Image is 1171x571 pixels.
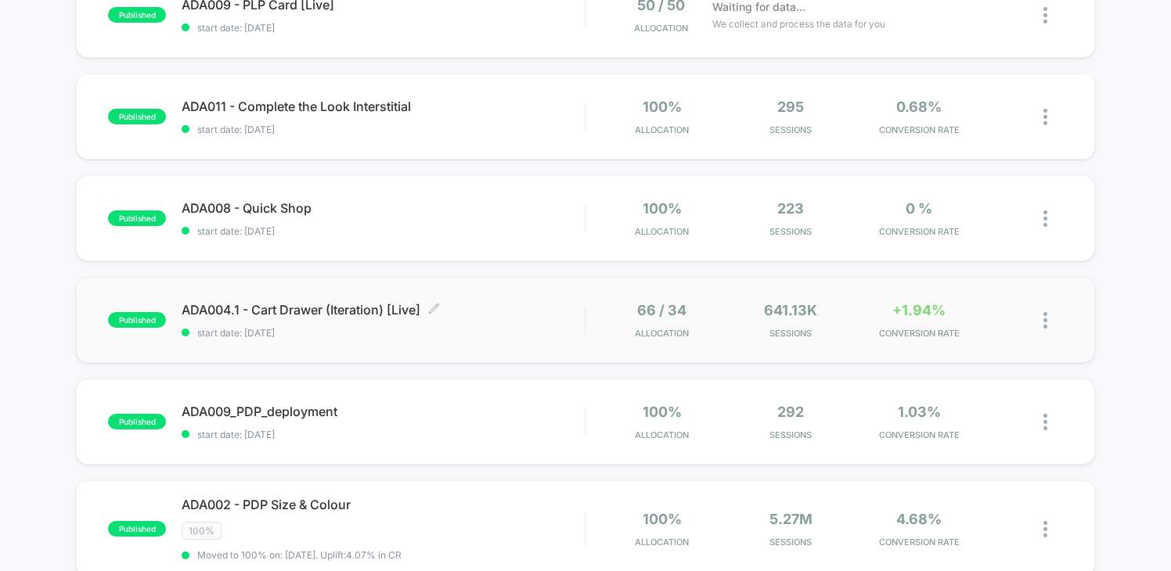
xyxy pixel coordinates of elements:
span: 1.03% [898,404,941,420]
span: Allocation [635,226,689,237]
span: 100% [643,99,682,115]
span: published [108,109,166,124]
span: +1.94% [892,302,946,318]
span: Sessions [730,124,851,135]
span: ADA008 - Quick Shop [182,200,585,216]
span: 100% [643,511,682,527]
img: close [1043,109,1047,125]
span: CONVERSION RATE [859,537,979,548]
span: We collect and process the data for you [712,16,885,31]
span: Sessions [730,226,851,237]
span: Sessions [730,328,851,339]
span: published [108,521,166,537]
img: close [1043,521,1047,537]
img: close [1043,210,1047,227]
span: published [108,312,166,328]
span: 0 % [906,200,932,217]
span: 100% [643,404,682,420]
span: CONVERSION RATE [859,328,979,339]
img: close [1043,7,1047,23]
span: published [108,210,166,226]
span: 100% [182,522,222,540]
img: close [1043,312,1047,329]
span: Allocation [634,23,688,34]
img: close [1043,414,1047,430]
span: CONVERSION RATE [859,124,979,135]
span: 4.68% [896,511,942,527]
span: Allocation [635,537,689,548]
span: Moved to 100% on: [DATE] . Uplift: 4.07% in CR [197,549,402,561]
span: Sessions [730,537,851,548]
span: published [108,7,166,23]
span: Sessions [730,429,851,440]
span: Allocation [635,328,689,339]
span: 5.27M [769,511,812,527]
span: ADA002 - PDP Size & Colour [182,497,585,512]
span: start date: [DATE] [182,429,585,440]
span: ADA011 - Complete the Look Interstitial [182,99,585,114]
span: Allocation [635,429,689,440]
span: published [108,414,166,429]
span: 66 / 34 [637,302,686,318]
span: 641.13k [764,302,817,318]
span: start date: [DATE] [182,124,585,135]
span: start date: [DATE] [182,22,585,34]
span: start date: [DATE] [182,225,585,237]
span: 292 [777,404,804,420]
span: ADA009_PDP_deployment [182,404,585,419]
span: 100% [643,200,682,217]
span: start date: [DATE] [182,327,585,339]
span: CONVERSION RATE [859,226,979,237]
span: ADA004.1 - Cart Drawer (Iteration) [Live] [182,302,585,318]
span: Allocation [635,124,689,135]
span: CONVERSION RATE [859,429,979,440]
span: 0.68% [896,99,942,115]
span: 223 [777,200,804,217]
span: 295 [777,99,804,115]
